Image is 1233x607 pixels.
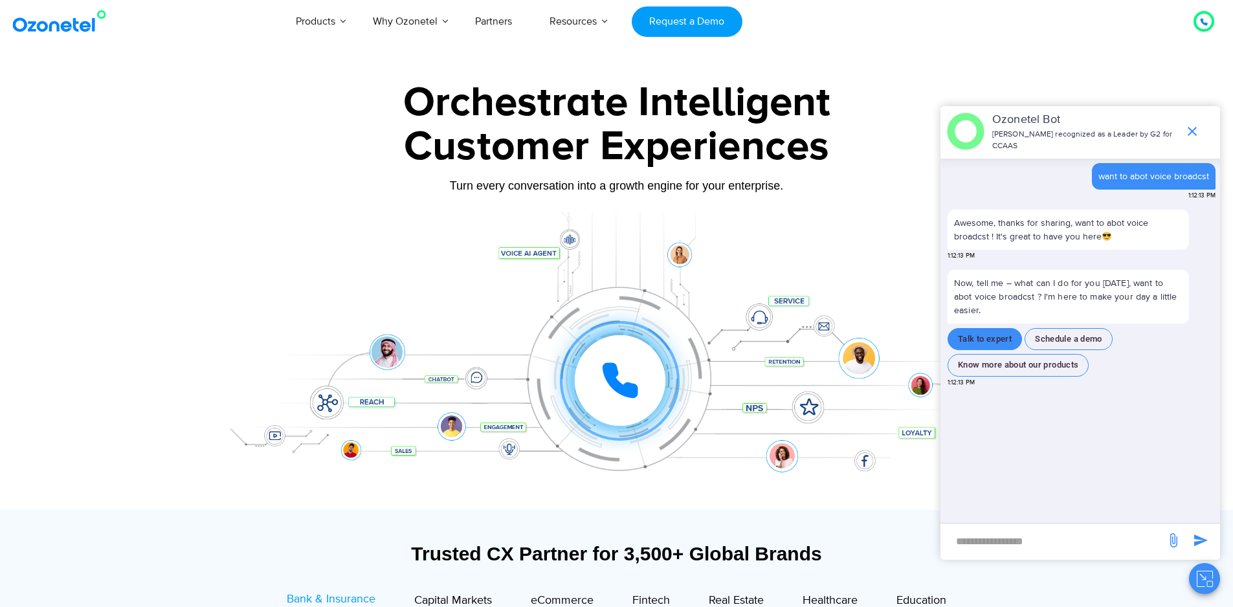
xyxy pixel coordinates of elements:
p: [PERSON_NAME] recognized as a Leader by G2 for CCAAS [992,129,1178,152]
span: send message [1188,527,1214,553]
div: Orchestrate Intelligent [212,82,1021,124]
div: Customer Experiences [212,116,1021,178]
span: 1:12:13 PM [1188,191,1216,201]
button: Talk to expert [948,328,1022,351]
button: Schedule a demo [1025,328,1113,351]
span: send message [1161,527,1186,553]
p: Ozonetel Bot [992,111,1178,129]
p: Awesome, thanks for sharing, want to abot voice broadcst ! It's great to have you here [954,216,1183,243]
div: new-msg-input [947,530,1159,553]
div: want to abot voice broadcst [1098,170,1209,183]
a: Request a Demo [632,6,742,37]
span: 1:12:13 PM [948,251,975,261]
div: Trusted CX Partner for 3,500+ Global Brands [219,542,1015,565]
div: Turn every conversation into a growth engine for your enterprise. [212,179,1021,193]
span: 1:12:13 PM [948,378,975,388]
p: Now, tell me – what can I do for you [DATE], want to abot voice broadcst ? I'm here to make your ... [948,270,1189,324]
span: end chat or minimize [1179,118,1205,144]
button: Close chat [1189,563,1220,594]
button: Know more about our products [948,354,1089,377]
img: header [947,113,984,150]
span: Bank & Insurance [287,592,375,606]
img: 😎 [1102,232,1111,241]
